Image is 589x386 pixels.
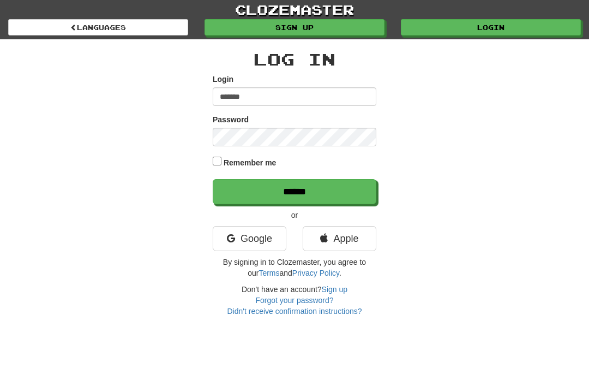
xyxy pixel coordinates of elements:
[213,210,376,221] p: or
[213,226,286,251] a: Google
[8,19,188,35] a: Languages
[322,285,347,294] a: Sign up
[227,307,362,316] a: Didn't receive confirmation instructions?
[224,157,277,168] label: Remember me
[213,114,249,125] label: Password
[213,74,233,85] label: Login
[213,50,376,68] h2: Log In
[303,226,376,251] a: Apple
[255,296,333,305] a: Forgot your password?
[213,257,376,278] p: By signing in to Clozemaster, you agree to our and .
[292,269,339,277] a: Privacy Policy
[213,284,376,317] div: Don't have an account?
[259,269,279,277] a: Terms
[205,19,384,35] a: Sign up
[401,19,581,35] a: Login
